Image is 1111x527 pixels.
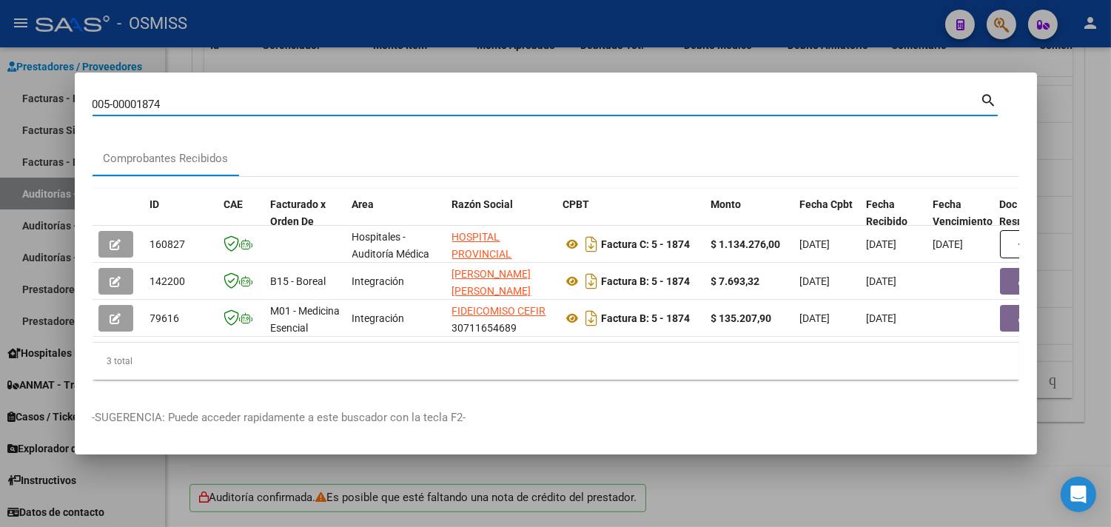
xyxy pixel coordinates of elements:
datatable-header-cell: CAE [218,189,265,254]
datatable-header-cell: Razón Social [446,189,557,254]
span: Fecha Cpbt [800,198,853,210]
span: Integración [352,312,405,324]
span: [DATE] [867,275,897,287]
div: 160827 [150,236,212,253]
span: Facturado x Orden De [271,198,326,227]
span: CPBT [563,198,590,210]
datatable-header-cell: Area [346,189,446,254]
span: ID [150,198,160,210]
datatable-header-cell: Monto [705,189,794,254]
mat-icon: search [981,90,998,108]
datatable-header-cell: Fecha Vencimiento [927,189,994,254]
i: Descargar documento [583,232,602,256]
span: [DATE] [867,238,897,250]
div: 20283500706 [452,266,551,297]
datatable-header-cell: Fecha Cpbt [794,189,861,254]
span: Razón Social [452,198,514,210]
strong: $ 135.207,90 [711,312,772,324]
span: [DATE] [933,238,964,250]
div: 142200 [150,273,212,290]
datatable-header-cell: Facturado x Orden De [265,189,346,254]
span: CAE [224,198,244,210]
div: 79616 [150,310,212,327]
i: Descargar documento [583,306,602,330]
span: FIDEICOMISO CEFIR [452,305,546,317]
span: [DATE] [867,312,897,324]
strong: Factura B: 5 - 1874 [602,312,691,324]
span: [DATE] [800,275,830,287]
strong: Factura B: 5 - 1874 [602,275,691,287]
span: Area [352,198,375,210]
span: [DATE] [800,312,830,324]
div: Comprobantes Recibidos [104,150,229,167]
span: Integración [352,275,405,287]
span: Fecha Recibido [867,198,908,227]
span: Hospitales - Auditoría Médica [352,231,430,260]
div: 30711654689 [452,303,551,334]
span: Doc Respaldatoria [1000,198,1067,227]
strong: $ 7.693,32 [711,275,760,287]
datatable-header-cell: CPBT [557,189,705,254]
datatable-header-cell: Doc Respaldatoria [994,189,1083,254]
strong: $ 1.134.276,00 [711,238,781,250]
span: HOSPITAL PROVINCIAL ROSARIO [452,231,512,277]
span: Fecha Vencimiento [933,198,993,227]
p: -SUGERENCIA: Puede acceder rapidamente a este buscador con la tecla F2- [93,409,1019,426]
datatable-header-cell: ID [144,189,218,254]
span: B15 - Boreal [271,275,326,287]
div: Open Intercom Messenger [1061,477,1096,512]
i: Descargar documento [583,269,602,293]
datatable-header-cell: Fecha Recibido [861,189,927,254]
span: M01 - Medicina Esencial [271,305,340,334]
span: [DATE] [800,238,830,250]
div: 33685444459 [452,229,551,260]
span: Monto [711,198,742,210]
div: 3 total [93,343,1019,380]
strong: Factura C: 5 - 1874 [602,238,691,250]
span: [PERSON_NAME] [PERSON_NAME] [452,268,531,297]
